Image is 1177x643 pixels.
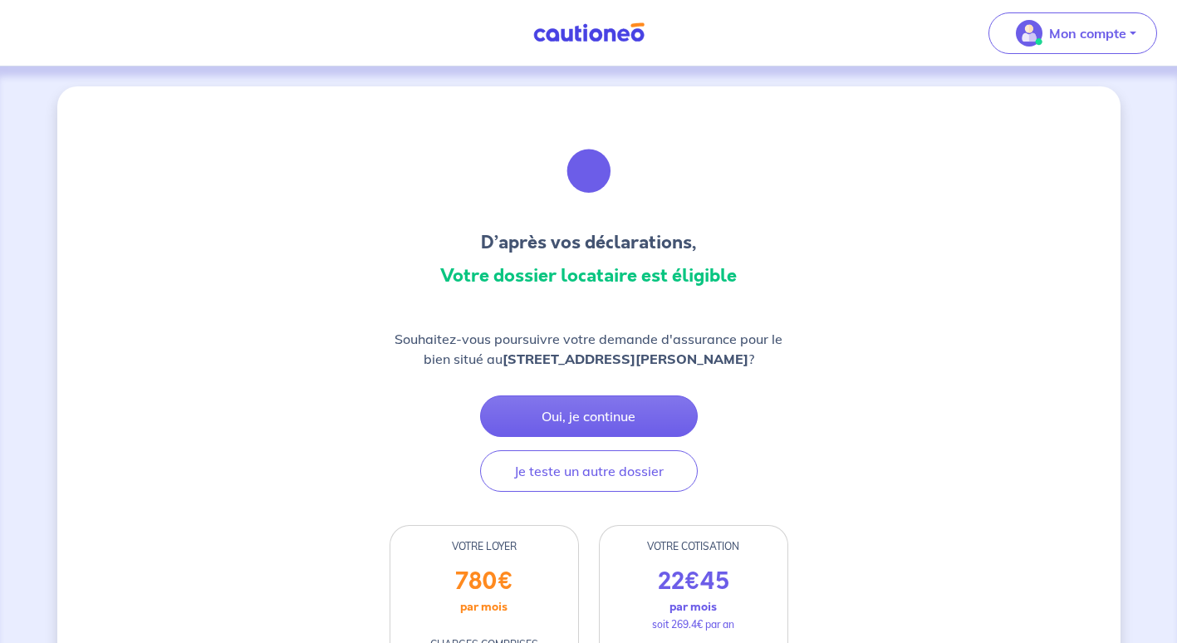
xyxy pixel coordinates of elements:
[669,596,717,617] p: par mois
[1049,23,1126,43] p: Mon compte
[1016,20,1042,47] img: illu_account_valid_menu.svg
[658,567,729,596] p: 22
[700,565,729,598] span: 45
[455,567,513,596] p: 780 €
[480,395,698,437] button: Oui, je continue
[527,22,651,43] img: Cautioneo
[503,351,748,367] strong: [STREET_ADDRESS][PERSON_NAME]
[684,565,700,598] span: €
[390,229,788,256] h3: D’après vos déclarations,
[480,450,698,492] button: Je teste un autre dossier
[600,539,787,554] div: VOTRE COTISATION
[390,539,578,554] div: VOTRE LOYER
[460,596,508,617] p: par mois
[652,617,734,632] p: soit 269.4€ par an
[390,263,788,289] h3: Votre dossier locataire est éligible
[988,12,1157,54] button: illu_account_valid_menu.svgMon compte
[544,126,634,216] img: illu_congratulation.svg
[390,329,788,369] p: Souhaitez-vous poursuivre votre demande d'assurance pour le bien situé au ?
